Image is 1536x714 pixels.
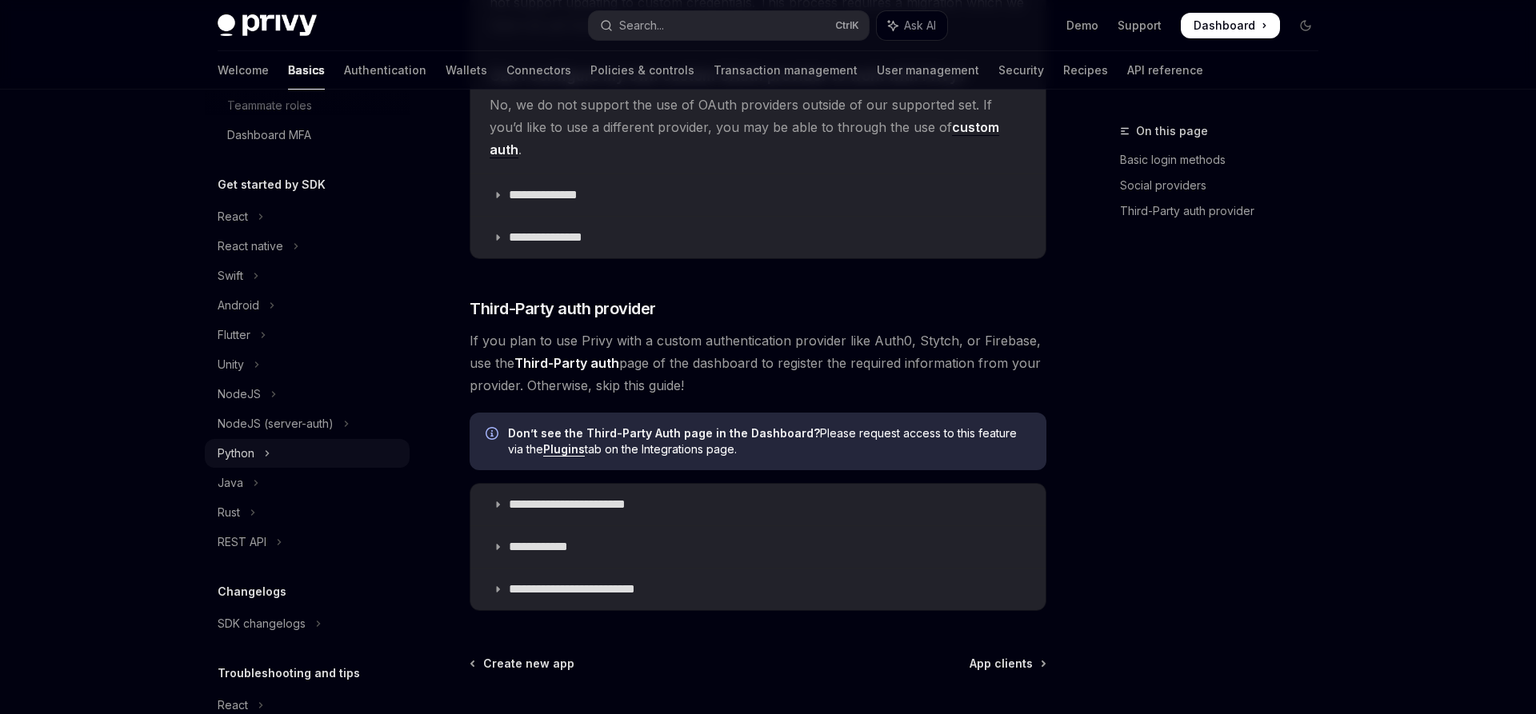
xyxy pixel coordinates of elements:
[1293,13,1318,38] button: Toggle dark mode
[205,321,410,349] button: Toggle Flutter section
[1063,51,1108,90] a: Recipes
[1120,147,1331,173] a: Basic login methods
[877,11,947,40] button: Toggle assistant panel
[205,409,410,438] button: Toggle NodeJS (server-auth) section
[218,237,283,256] div: React native
[218,51,269,90] a: Welcome
[1136,122,1208,141] span: On this page
[218,473,243,493] div: Java
[205,498,410,527] button: Toggle Rust section
[218,296,259,315] div: Android
[506,51,571,90] a: Connectors
[205,261,410,290] button: Toggle Swift section
[543,442,585,457] a: Plugins
[218,582,286,601] h5: Changelogs
[514,355,619,371] strong: Third-Party auth
[1127,51,1203,90] a: API reference
[205,380,410,409] button: Toggle NodeJS section
[218,664,360,683] h5: Troubleshooting and tips
[218,385,261,404] div: NodeJS
[1066,18,1098,34] a: Demo
[904,18,936,34] span: Ask AI
[589,11,869,40] button: Open search
[218,414,334,433] div: NodeJS (server-auth)
[508,426,820,440] strong: Don’t see the Third-Party Auth page in the Dashboard?
[1120,173,1331,198] a: Social providers
[1118,18,1162,34] a: Support
[998,51,1044,90] a: Security
[1181,13,1280,38] a: Dashboard
[1120,198,1331,224] a: Third-Party auth provider
[205,291,410,320] button: Toggle Android section
[288,51,325,90] a: Basics
[205,528,410,556] button: Toggle REST API section
[835,19,859,32] span: Ctrl K
[218,266,243,285] div: Swift
[714,51,858,90] a: Transaction management
[218,175,326,194] h5: Get started by SDK
[205,609,410,638] button: Toggle SDK changelogs section
[218,207,248,226] div: React
[1194,18,1255,34] span: Dashboard
[218,444,254,463] div: Python
[470,297,656,320] span: Third-Party auth provider
[205,121,410,150] a: Dashboard MFA
[508,425,1030,457] span: Please request access to this feature via the tab on the Integrations page.
[205,350,410,379] button: Toggle Unity section
[218,14,317,37] img: dark logo
[218,355,244,374] div: Unity
[227,126,311,145] div: Dashboard MFA
[205,202,410,231] button: Toggle React section
[490,94,1026,161] span: No, we do not support the use of OAuth providers outside of our supported set. If you’d like to u...
[218,614,306,633] div: SDK changelogs
[877,51,979,90] a: User management
[218,325,250,345] div: Flutter
[470,329,1046,397] span: If you plan to use Privy with a custom authentication provider like Auth0, Stytch, or Firebase, u...
[446,51,487,90] a: Wallets
[619,16,664,35] div: Search...
[344,51,426,90] a: Authentication
[218,503,240,522] div: Rust
[205,469,410,497] button: Toggle Java section
[486,427,502,443] svg: Info
[205,232,410,261] button: Toggle React native section
[590,51,694,90] a: Policies & controls
[205,439,410,468] button: Toggle Python section
[218,533,266,552] div: REST API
